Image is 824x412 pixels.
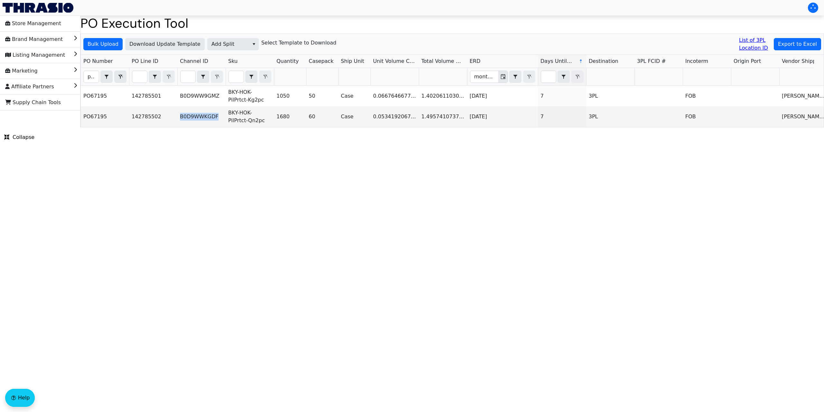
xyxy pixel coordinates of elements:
span: Origin Port [734,57,761,65]
a: List of 3PL Location ID [739,36,771,52]
span: Add Split [211,40,245,48]
span: Choose Operator [197,71,209,83]
img: Thrasio Logo [3,3,73,13]
button: Download Update Template [125,38,205,50]
td: B0D9WW9GMZ [177,86,226,106]
button: Bulk Upload [83,38,123,50]
td: 0.06676466776072 [370,86,419,106]
input: Filter [541,71,556,83]
th: Filter [226,68,274,86]
td: 1.402061103093 [419,86,467,106]
td: 1050 [274,86,306,106]
span: Help [18,394,30,402]
td: 3PL [586,106,634,127]
td: BKY-HOK-PilPrtct-Kg2pc [226,86,274,106]
td: 50 [306,86,338,106]
span: Store Management [5,18,61,29]
button: select [510,71,521,83]
td: 60 [306,106,338,127]
td: 1.495741073792 [419,106,467,127]
span: Affiliate Partners [5,82,54,92]
td: 142785501 [129,86,177,106]
td: [DATE] [467,106,538,127]
button: Toggle calendar [498,71,508,83]
button: select [101,71,112,83]
th: Filter [538,68,586,86]
span: Choose Operator [557,71,570,83]
span: Unit Volume CBM [373,57,416,65]
span: Casepack [309,57,333,65]
td: B0D9WWKGDF [177,106,226,127]
span: Quantity [276,57,299,65]
span: 3PL FCID # [637,57,666,65]
span: Supply Chain Tools [5,97,61,108]
button: select [197,71,209,83]
span: Channel ID [180,57,208,65]
span: Destination [589,57,618,65]
td: 0.05341920670976 [370,106,419,127]
button: Help floatingactionbutton [5,389,35,407]
th: Filter [467,68,538,86]
span: Choose Operator [100,71,113,83]
input: Filter [84,71,99,83]
td: BKY-HOK-PilPrtct-Qn2pc [226,106,274,127]
input: Filter [181,71,195,83]
td: 142785502 [129,106,177,127]
td: PO67195 [81,86,129,106]
td: [DATE] [467,86,538,106]
span: Choose Operator [245,71,257,83]
td: 7 [538,86,586,106]
span: Sku [228,57,238,65]
span: Download Update Template [129,40,201,48]
button: select [246,71,257,83]
input: Filter [132,71,147,83]
td: PO67195 [81,106,129,127]
span: Days Until ERD [540,57,574,65]
th: Filter [177,68,226,86]
span: Export to Excel [778,40,817,48]
span: Brand Management [5,34,63,44]
input: Filter [229,71,244,83]
span: ERD [470,57,481,65]
td: FOB [683,86,731,106]
span: Bulk Upload [88,40,118,48]
th: Filter [129,68,177,86]
input: Filter [470,71,498,83]
span: Incoterm [685,57,708,65]
button: Clear [114,71,126,83]
button: select [149,71,161,83]
button: select [558,71,569,83]
button: Export to Excel [774,38,821,50]
span: Ship Unit [341,57,364,65]
span: Total Volume CBM [421,57,464,65]
span: Collapse [4,133,34,141]
span: Marketing [5,66,38,76]
span: PO Number [83,57,113,65]
span: Choose Operator [509,71,521,83]
span: Choose Operator [149,71,161,83]
span: PO Line ID [132,57,158,65]
td: 1680 [274,106,306,127]
td: FOB [683,106,731,127]
td: 7 [538,106,586,127]
td: Case [338,106,370,127]
h6: Select Template to Download [261,40,336,46]
h1: PO Execution Tool [80,15,824,31]
td: 3PL [586,86,634,106]
button: select [249,38,258,50]
span: Listing Management [5,50,65,60]
td: Case [338,86,370,106]
th: Filter [81,68,129,86]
